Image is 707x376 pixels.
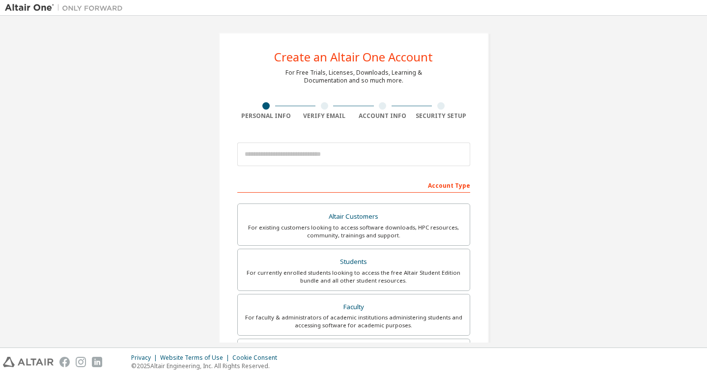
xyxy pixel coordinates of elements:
img: linkedin.svg [92,357,102,367]
div: Altair Customers [244,210,464,224]
div: For existing customers looking to access software downloads, HPC resources, community, trainings ... [244,224,464,239]
img: altair_logo.svg [3,357,54,367]
div: Personal Info [237,112,296,120]
img: Altair One [5,3,128,13]
img: facebook.svg [59,357,70,367]
div: Security Setup [412,112,470,120]
div: For currently enrolled students looking to access the free Altair Student Edition bundle and all ... [244,269,464,285]
div: Account Type [237,177,470,193]
div: Students [244,255,464,269]
div: For Free Trials, Licenses, Downloads, Learning & Documentation and so much more. [285,69,422,85]
div: Create an Altair One Account [274,51,433,63]
img: instagram.svg [76,357,86,367]
div: Website Terms of Use [160,354,232,362]
div: Faculty [244,300,464,314]
p: © 2025 Altair Engineering, Inc. All Rights Reserved. [131,362,283,370]
div: Verify Email [295,112,354,120]
div: Cookie Consent [232,354,283,362]
div: Account Info [354,112,412,120]
div: Privacy [131,354,160,362]
div: For faculty & administrators of academic institutions administering students and accessing softwa... [244,314,464,329]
